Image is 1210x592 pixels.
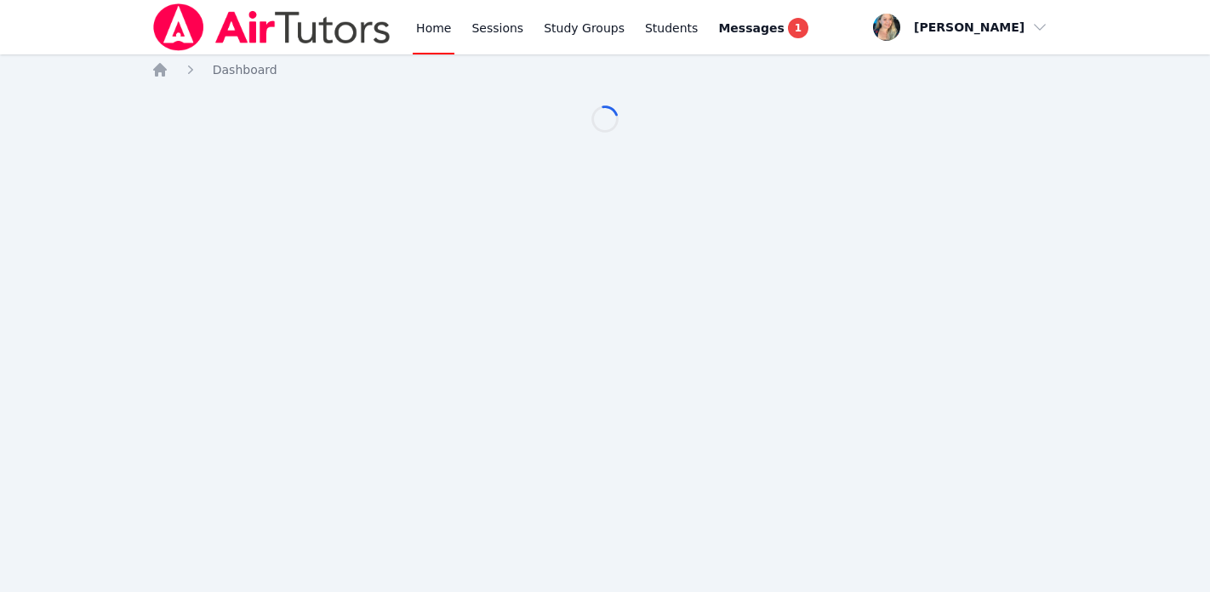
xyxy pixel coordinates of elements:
[213,63,277,77] span: Dashboard
[151,61,1059,78] nav: Breadcrumb
[213,61,277,78] a: Dashboard
[788,18,808,38] span: 1
[718,20,784,37] span: Messages
[151,3,392,51] img: Air Tutors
